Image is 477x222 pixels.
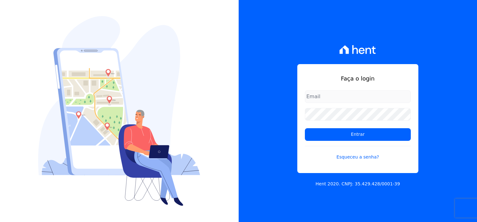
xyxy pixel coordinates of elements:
[305,90,411,103] input: Email
[305,146,411,160] a: Esqueceu a senha?
[38,16,200,206] img: Login
[305,74,411,83] h1: Faça o login
[305,128,411,141] input: Entrar
[316,181,400,187] p: Hent 2020. CNPJ: 35.429.428/0001-39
